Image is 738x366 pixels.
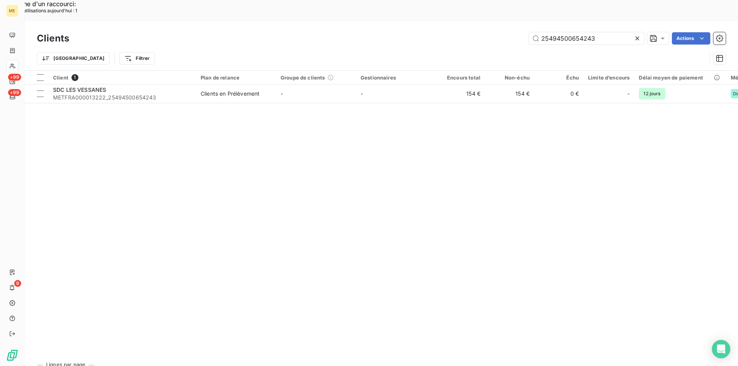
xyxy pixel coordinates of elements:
[53,86,106,93] span: SDC LES VESSANES
[627,90,630,98] span: -
[37,52,110,65] button: [GEOGRAPHIC_DATA]
[14,280,21,287] span: 9
[436,84,485,103] td: 154 €
[485,84,534,103] td: 154 €
[534,84,583,103] td: 0 €
[712,340,730,358] div: Open Intercom Messenger
[490,75,530,81] div: Non-échu
[8,89,21,96] span: +99
[201,75,271,81] div: Plan de relance
[53,75,68,81] span: Client
[6,349,18,361] img: Logo LeanPay
[361,75,431,81] div: Gestionnaires
[119,52,155,65] button: Filtrer
[539,75,579,81] div: Échu
[672,32,710,45] button: Actions
[201,90,259,98] div: Clients en Prélèvement
[639,75,721,81] div: Délai moyen de paiement
[440,75,480,81] div: Encours total
[529,32,644,45] input: Rechercher
[588,75,630,81] div: Limite d’encours
[281,90,283,97] span: -
[281,75,325,81] span: Groupe de clients
[639,88,665,99] span: 12 jours
[53,94,191,101] span: METFRA000013222_25494500654243
[361,90,363,97] span: -
[37,31,69,45] h3: Clients
[8,74,21,81] span: +99
[71,74,78,81] span: 1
